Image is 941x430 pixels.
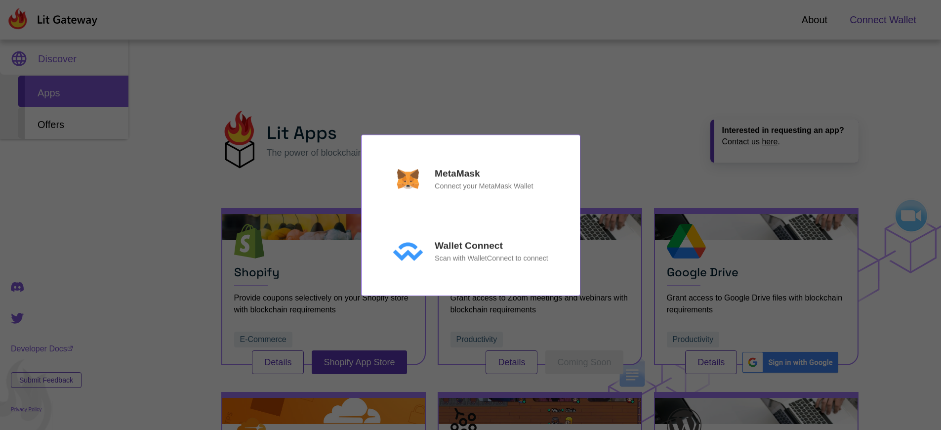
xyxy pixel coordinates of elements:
[435,253,548,264] p: Scan with WalletConnect to connect
[435,239,503,253] p: Wallet Connect
[393,241,423,261] img: svg+xml;base64,PHN2ZyBoZWlnaHQ9IjI0NiIgdmlld0JveD0iMCAwIDQwMCAyNDYiIHdpZHRoPSI0MDAiIHhtbG5zPSJodH...
[393,169,423,189] img: svg+xml;base64,PHN2ZyBoZWlnaHQ9IjM1NSIgdmlld0JveD0iMCAwIDM5NyAzNTUiIHdpZHRoPSIzOTciIHhtbG5zPSJodH...
[435,180,533,191] p: Connect your MetaMask Wallet
[435,167,480,181] p: MetaMask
